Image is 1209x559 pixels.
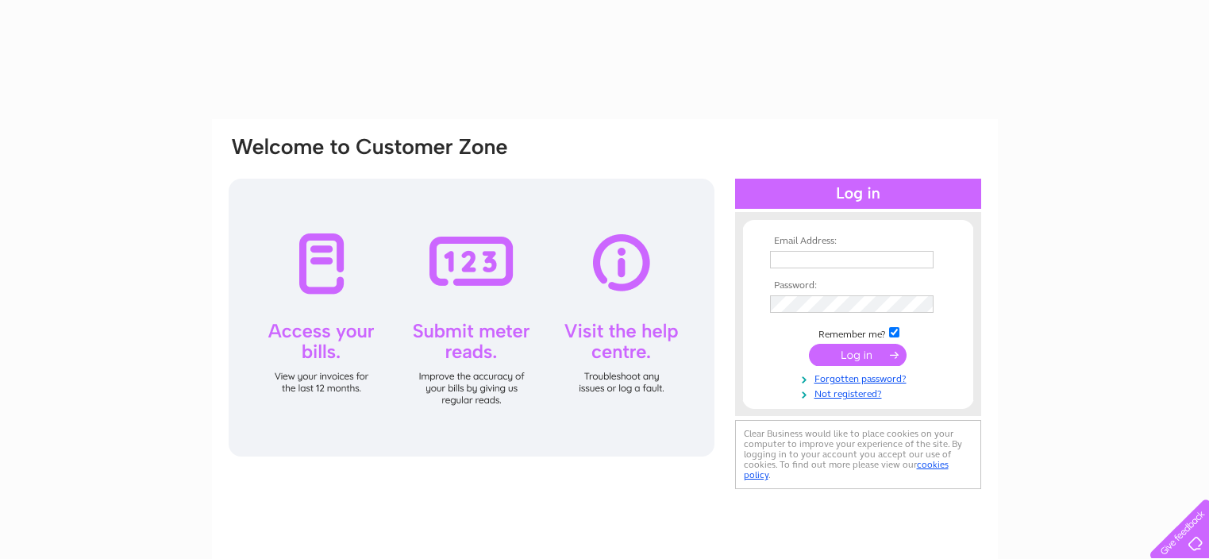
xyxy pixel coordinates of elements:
[809,344,907,366] input: Submit
[735,420,981,489] div: Clear Business would like to place cookies on your computer to improve your experience of the sit...
[766,236,950,247] th: Email Address:
[766,280,950,291] th: Password:
[744,459,949,480] a: cookies policy
[770,370,950,385] a: Forgotten password?
[766,325,950,341] td: Remember me?
[770,385,950,400] a: Not registered?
